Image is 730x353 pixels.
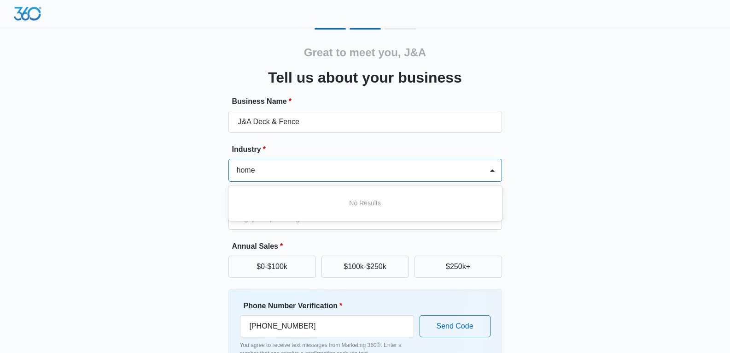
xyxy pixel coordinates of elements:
[415,256,502,278] button: $250k+
[232,96,506,107] label: Business Name
[240,315,414,337] input: Ex. +1-555-555-5555
[228,111,502,133] input: e.g. Jane's Plumbing
[321,256,409,278] button: $100k-$250k
[232,241,506,252] label: Annual Sales
[268,66,462,89] h3: Tell us about your business
[228,195,502,212] div: No Results
[232,144,506,155] label: Industry
[304,44,426,61] h2: Great to meet you, J&A
[420,315,491,337] button: Send Code
[228,256,316,278] button: $0-$100k
[244,300,418,311] label: Phone Number Verification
